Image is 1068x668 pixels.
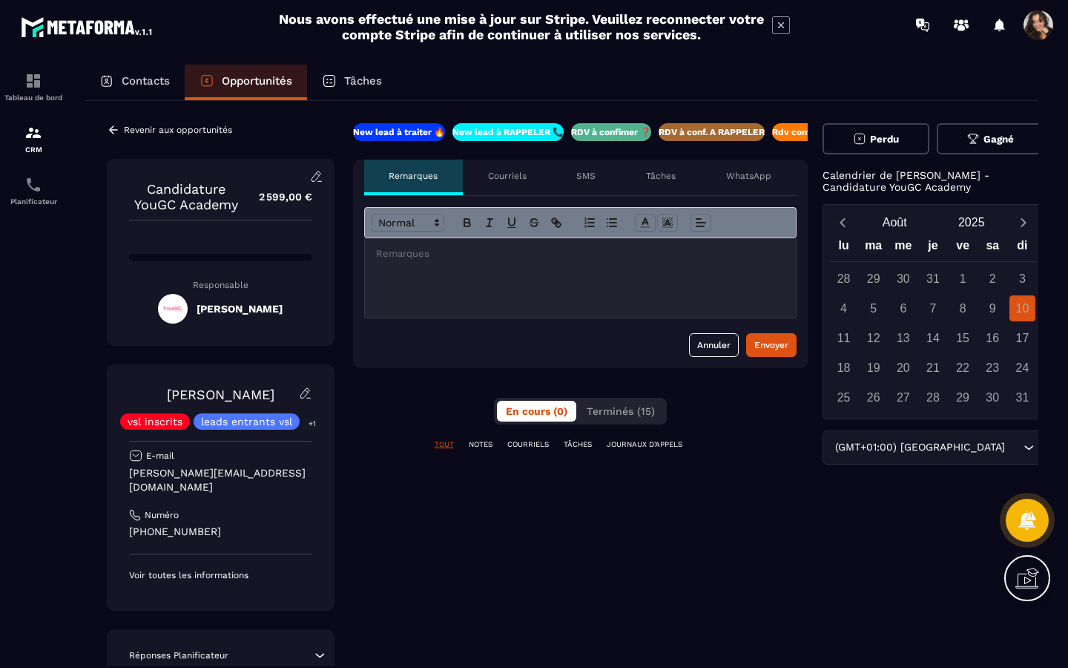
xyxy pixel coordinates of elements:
a: formationformationTableau de bord [4,61,63,113]
div: 27 [890,384,916,410]
button: Envoyer [746,333,797,357]
div: 31 [1009,384,1035,410]
p: [PERSON_NAME][EMAIL_ADDRESS][DOMAIN_NAME] [129,466,312,494]
button: Previous month [829,212,857,232]
div: 24 [1009,355,1035,381]
button: Next month [1010,212,1038,232]
div: 29 [950,384,976,410]
button: Gagné [937,123,1044,154]
div: 21 [920,355,946,381]
img: scheduler [24,176,42,194]
p: vsl inscrits [128,416,182,427]
div: 20 [890,355,916,381]
img: formation [24,72,42,90]
p: TÂCHES [564,439,592,450]
div: ve [948,235,978,261]
p: COURRIELS [507,439,549,450]
h2: Nous avons effectué une mise à jour sur Stripe. Veuillez reconnecter votre compte Stripe afin de ... [278,11,765,42]
p: leads entrants vsl [201,416,292,427]
p: +1 [303,416,321,431]
p: Remarques [389,170,438,182]
div: 17 [1009,325,1035,351]
div: 18 [831,355,857,381]
div: 15 [950,325,976,351]
p: 2 599,00 € [244,183,312,212]
p: CRM [4,145,63,154]
button: En cours (0) [497,401,576,422]
p: Tâches [646,170,676,182]
div: me [889,235,918,261]
button: Open years overlay [933,209,1010,235]
div: Calendar days [829,266,1038,410]
img: formation [24,124,42,142]
p: TOUT [435,439,454,450]
a: [PERSON_NAME] [167,387,274,402]
img: logo [21,13,154,40]
div: 5 [860,295,886,321]
span: Perdu [870,134,899,145]
div: 7 [920,295,946,321]
div: Envoyer [754,338,788,353]
p: New lead à RAPPELER 📞 [452,126,564,138]
div: 31 [920,266,946,292]
button: Annuler [689,333,739,357]
span: Gagné [983,134,1014,145]
p: Réponses Planificateur [129,649,228,661]
div: sa [978,235,1007,261]
div: 14 [920,325,946,351]
p: Rdv confirmé ✅ [772,126,843,138]
span: (GMT+01:00) [GEOGRAPHIC_DATA] [832,439,1009,456]
div: 10 [1009,295,1035,321]
div: 28 [920,384,946,410]
a: formationformationCRM [4,113,63,165]
div: lu [829,235,859,261]
p: New lead à traiter 🔥 [353,126,445,138]
h5: [PERSON_NAME] [197,303,283,315]
div: 4 [831,295,857,321]
span: Terminés (15) [587,405,655,417]
div: 23 [980,355,1006,381]
p: JOURNAUX D'APPELS [607,439,682,450]
div: 11 [831,325,857,351]
button: Terminés (15) [578,401,664,422]
a: Opportunités [185,65,307,100]
p: SMS [576,170,596,182]
p: Planificateur [4,197,63,206]
button: Open months overlay [857,209,934,235]
div: 19 [860,355,886,381]
button: Perdu [823,123,930,154]
p: Calendrier de [PERSON_NAME] - Candidature YouGC Academy [823,169,1044,193]
a: Contacts [85,65,185,100]
p: Numéro [145,509,179,521]
div: 3 [1009,266,1035,292]
div: Search for option [823,430,1044,465]
p: Candidature YouGC Academy [129,181,244,212]
div: je [918,235,948,261]
div: ma [859,235,889,261]
p: RDV à confimer ❓ [571,126,651,138]
div: 16 [980,325,1006,351]
a: schedulerschedulerPlanificateur [4,165,63,217]
div: 12 [860,325,886,351]
span: En cours (0) [506,405,567,417]
div: 2 [980,266,1006,292]
div: 25 [831,384,857,410]
p: E-mail [146,450,174,462]
div: Calendar wrapper [829,235,1038,410]
input: Search for option [1009,439,1020,456]
div: 8 [950,295,976,321]
div: 22 [950,355,976,381]
div: 29 [860,266,886,292]
p: Courriels [488,170,527,182]
p: Responsable [129,280,312,290]
div: 28 [831,266,857,292]
p: Tâches [344,74,382,88]
div: 30 [890,266,916,292]
div: 6 [890,295,916,321]
p: Contacts [122,74,170,88]
div: di [1007,235,1037,261]
p: Voir toutes les informations [129,569,312,581]
p: Opportunités [222,74,292,88]
p: Tableau de bord [4,94,63,102]
div: 13 [890,325,916,351]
